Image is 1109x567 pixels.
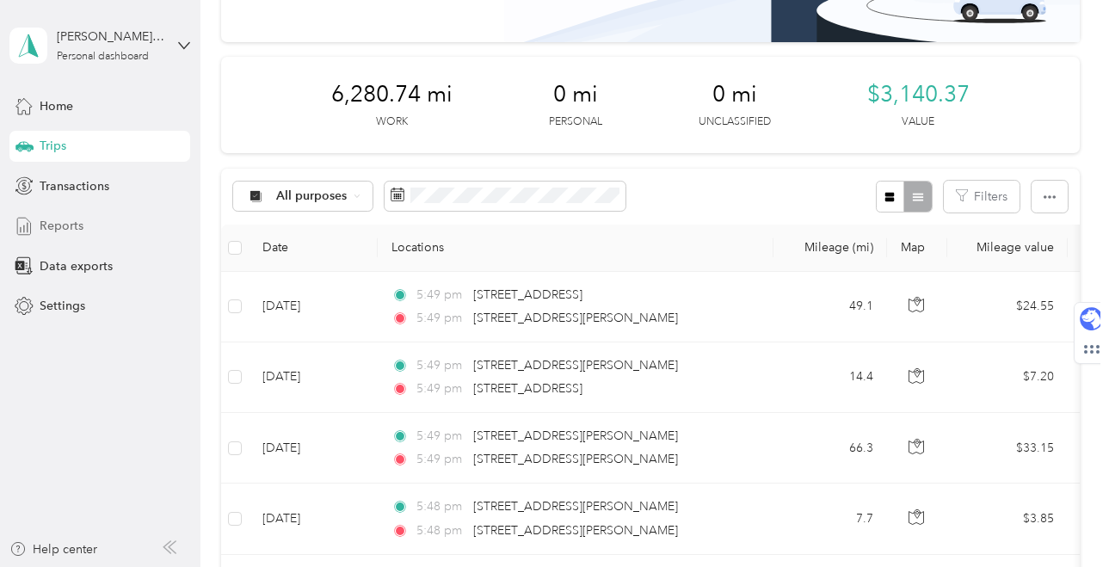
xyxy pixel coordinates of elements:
[887,225,947,272] th: Map
[473,428,678,443] span: [STREET_ADDRESS][PERSON_NAME]
[416,427,465,446] span: 5:49 pm
[473,381,582,396] span: [STREET_ADDRESS]
[473,499,678,514] span: [STREET_ADDRESS][PERSON_NAME]
[867,81,970,108] span: $3,140.37
[57,52,149,62] div: Personal dashboard
[40,297,85,315] span: Settings
[276,190,348,202] span: All purposes
[57,28,164,46] div: [PERSON_NAME][EMAIL_ADDRESS][DOMAIN_NAME]
[40,137,66,155] span: Trips
[416,521,465,540] span: 5:48 pm
[773,225,887,272] th: Mileage (mi)
[902,114,934,130] p: Value
[376,114,408,130] p: Work
[947,342,1068,413] td: $7.20
[40,257,113,275] span: Data exports
[416,309,465,328] span: 5:49 pm
[1013,471,1109,567] iframe: Everlance-gr Chat Button Frame
[473,523,678,538] span: [STREET_ADDRESS][PERSON_NAME]
[473,358,678,373] span: [STREET_ADDRESS][PERSON_NAME]
[944,181,1020,213] button: Filters
[331,81,453,108] span: 6,280.74 mi
[40,177,109,195] span: Transactions
[947,225,1068,272] th: Mileage value
[773,272,887,342] td: 49.1
[416,450,465,469] span: 5:49 pm
[416,356,465,375] span: 5:49 pm
[249,272,378,342] td: [DATE]
[378,225,773,272] th: Locations
[249,413,378,484] td: [DATE]
[416,379,465,398] span: 5:49 pm
[773,484,887,554] td: 7.7
[473,452,678,466] span: [STREET_ADDRESS][PERSON_NAME]
[40,217,83,235] span: Reports
[699,114,771,130] p: Unclassified
[553,81,598,108] span: 0 mi
[9,540,97,558] button: Help center
[947,272,1068,342] td: $24.55
[773,342,887,413] td: 14.4
[947,413,1068,484] td: $33.15
[773,413,887,484] td: 66.3
[473,287,582,302] span: [STREET_ADDRESS]
[549,114,602,130] p: Personal
[249,342,378,413] td: [DATE]
[473,311,678,325] span: [STREET_ADDRESS][PERSON_NAME]
[40,97,73,115] span: Home
[249,225,378,272] th: Date
[416,497,465,516] span: 5:48 pm
[712,81,757,108] span: 0 mi
[947,484,1068,554] td: $3.85
[249,484,378,554] td: [DATE]
[416,286,465,305] span: 5:49 pm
